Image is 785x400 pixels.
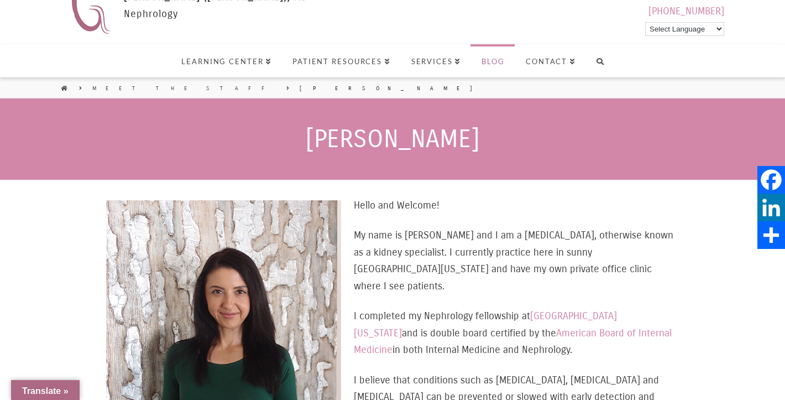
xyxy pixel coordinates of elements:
a: Facebook [757,166,785,194]
span: Blog [482,58,505,65]
a: [PERSON_NAME] [300,85,488,92]
span: Translate » [22,386,69,396]
p: I completed my Nephrology fellowship at and is double board certified by the in both Internal Med... [106,308,679,359]
a: Blog [470,44,515,77]
span: Learning Center [181,58,271,65]
a: LinkedIn [757,194,785,221]
a: [PHONE_NUMBER] [648,5,724,17]
span: Services [411,58,461,65]
p: Hello and Welcome! [106,197,679,214]
a: Patient Resources [281,44,400,77]
a: [GEOGRAPHIC_DATA][US_STATE] [354,310,617,339]
span: Patient Resources [292,58,390,65]
span: Contact [526,58,575,65]
a: Services [400,44,471,77]
select: Language Translate Widget [645,22,724,36]
a: Learning Center [170,44,281,77]
p: My name is [PERSON_NAME] and I am a [MEDICAL_DATA], otherwise known as a kidney specialist. I cur... [106,227,679,294]
a: Meet the Staff [92,85,275,92]
a: Contact [515,44,585,77]
div: Powered by [637,20,724,38]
